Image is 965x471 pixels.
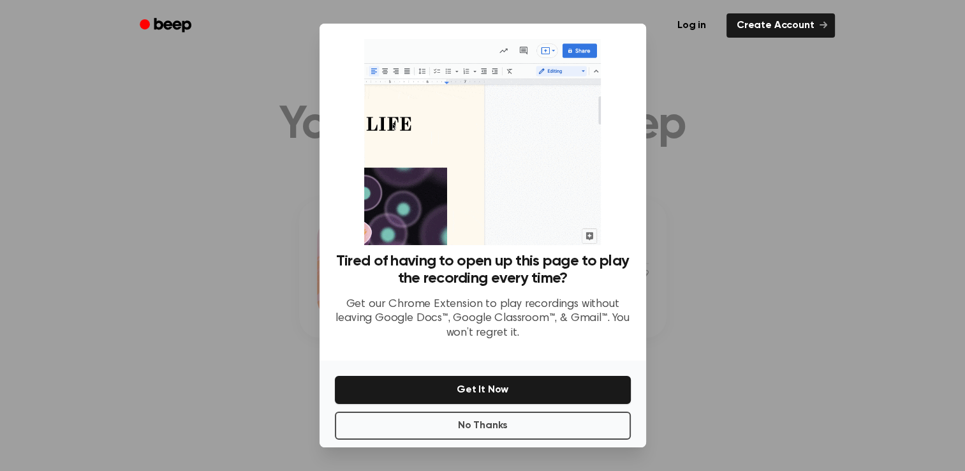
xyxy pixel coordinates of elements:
[335,297,631,341] p: Get our Chrome Extension to play recordings without leaving Google Docs™, Google Classroom™, & Gm...
[665,11,719,40] a: Log in
[335,376,631,404] button: Get It Now
[335,412,631,440] button: No Thanks
[364,39,601,245] img: Beep extension in action
[726,13,835,38] a: Create Account
[335,253,631,287] h3: Tired of having to open up this page to play the recording every time?
[131,13,203,38] a: Beep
